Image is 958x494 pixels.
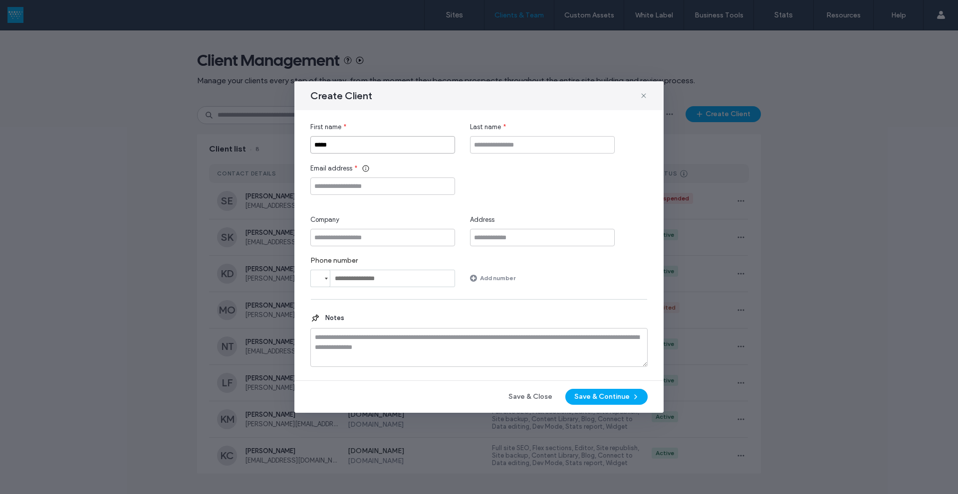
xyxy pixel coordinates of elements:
[310,256,455,270] label: Phone number
[565,389,648,405] button: Save & Continue
[310,177,455,195] input: Email address
[22,7,43,16] span: Help
[310,229,455,246] input: Company
[499,389,561,405] button: Save & Close
[470,136,615,154] input: Last name
[480,269,515,287] label: Add number
[470,215,494,225] span: Address
[310,164,352,173] span: Email address
[470,122,501,132] span: Last name
[470,229,615,246] input: Address
[320,313,344,323] span: Notes
[310,89,372,102] span: Create Client
[310,215,339,225] span: Company
[310,122,341,132] span: First name
[310,136,455,154] input: First name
